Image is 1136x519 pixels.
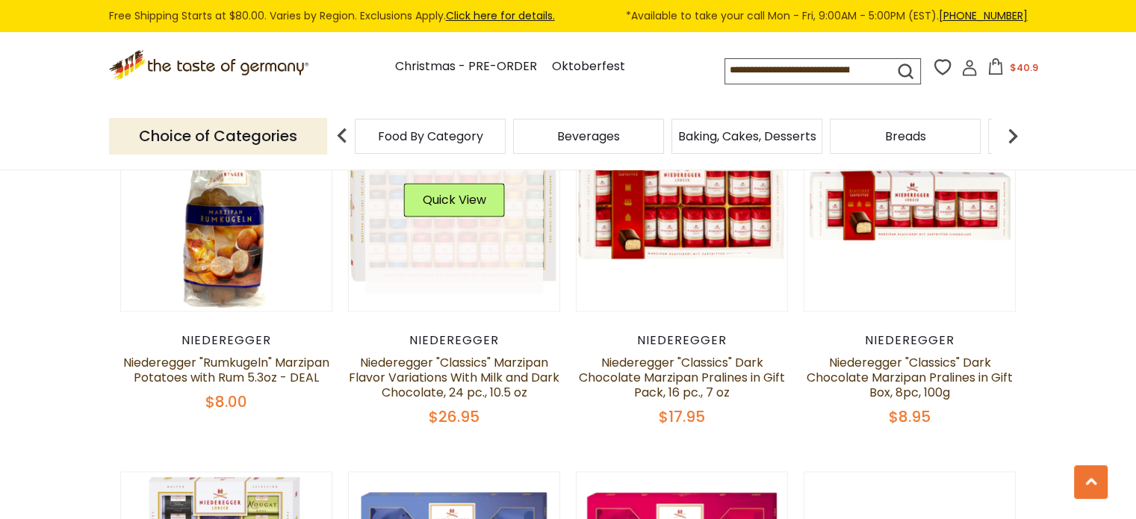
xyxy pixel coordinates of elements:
img: Niederegger [804,99,1016,311]
div: Niederegger [120,333,333,348]
button: $40.9 [981,58,1044,81]
a: Food By Category [378,131,483,142]
a: Beverages [557,131,620,142]
img: Niederegger [349,99,560,311]
span: $40.9 [1010,60,1038,75]
span: $8.95 [889,406,931,427]
a: Niederegger "Classics" Dark Chocolate Marzipan Pralines in Gift Box, 8pc, 100g [807,354,1013,401]
a: Oktoberfest [552,57,625,77]
a: Niederegger "Rumkugeln" Marzipan Potatoes with Rum 5.3oz - DEAL [123,354,329,386]
a: Baking, Cakes, Desserts [678,131,816,142]
a: Niederegger "Classics" Marzipan Flavor Variations With Milk and Dark Chocolate, 24 pc., 10.5 oz [349,354,559,401]
p: Choice of Categories [109,118,327,155]
span: $26.95 [429,406,479,427]
div: Niederegger [348,333,561,348]
a: Christmas - PRE-ORDER [395,57,537,77]
img: previous arrow [327,121,357,151]
div: Free Shipping Starts at $80.00. Varies by Region. Exclusions Apply. [109,7,1028,25]
img: next arrow [998,121,1028,151]
button: Quick View [403,183,504,217]
span: $17.95 [659,406,705,427]
span: *Available to take your call Mon - Fri, 9:00AM - 5:00PM (EST). [626,7,1028,25]
a: Niederegger "Classics" Dark Chocolate Marzipan Pralines in Gift Pack, 16 pc., 7 oz [579,354,785,401]
div: Niederegger [576,333,789,348]
a: [PHONE_NUMBER] [939,8,1028,23]
a: Click here for details. [446,8,555,23]
div: Niederegger [804,333,1016,348]
span: $8.00 [205,391,247,412]
a: Breads [885,131,926,142]
img: Niederegger [577,99,788,311]
img: Niederegger [121,99,332,311]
